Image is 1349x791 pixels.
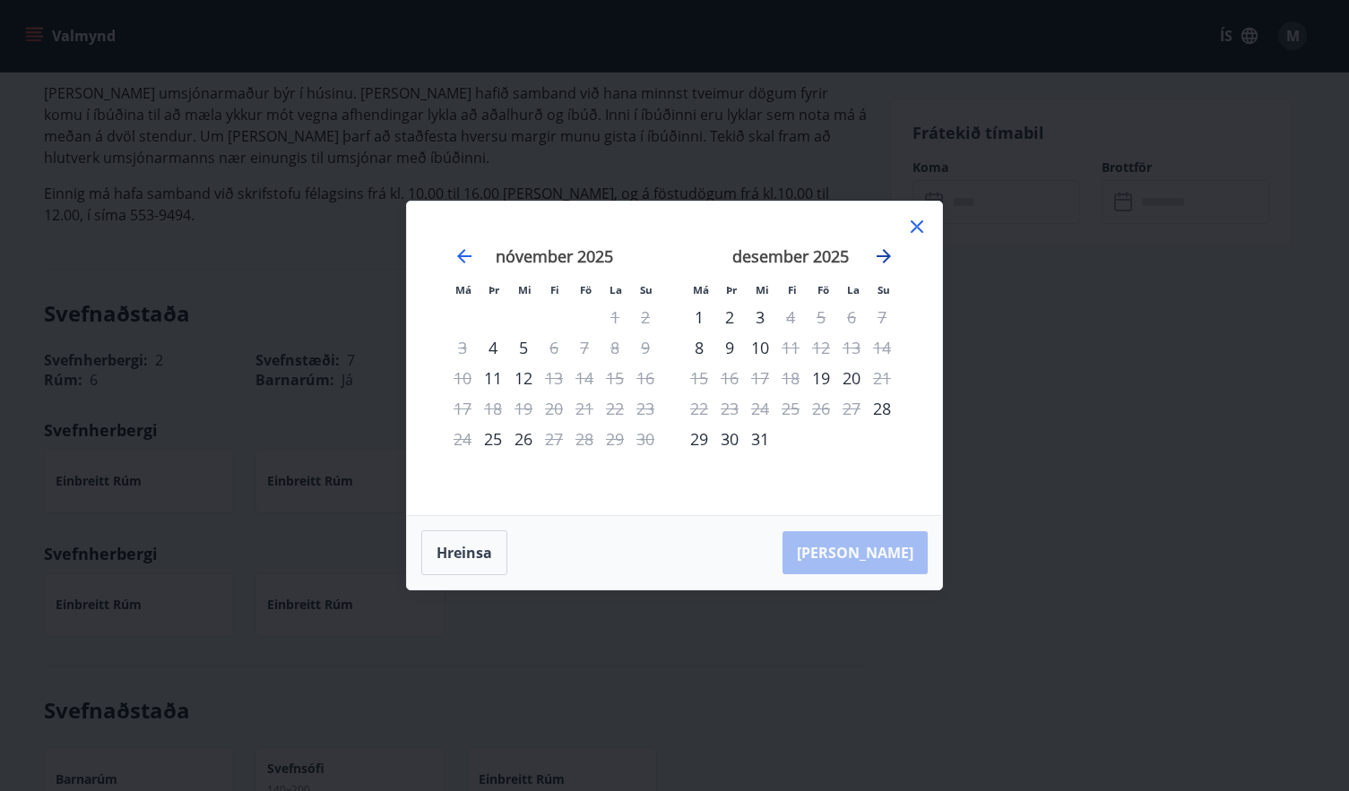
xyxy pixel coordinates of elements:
div: Aðeins útritun í boði [867,363,897,393]
small: La [847,283,860,297]
small: Su [878,283,890,297]
td: miðvikudagur, 26. nóvember 2025 [508,424,539,454]
td: Not available. föstudagur, 7. nóvember 2025 [569,332,600,363]
td: þriðjudagur, 30. desember 2025 [714,424,745,454]
td: Not available. sunnudagur, 30. nóvember 2025 [630,424,661,454]
small: Má [693,283,709,297]
td: Not available. föstudagur, 12. desember 2025 [806,332,836,363]
td: Not available. mánudagur, 17. nóvember 2025 [447,393,478,424]
td: Not available. fimmtudagur, 11. desember 2025 [775,332,806,363]
small: Þr [726,283,737,297]
td: Not available. sunnudagur, 2. nóvember 2025 [630,302,661,332]
div: 30 [714,424,745,454]
td: þriðjudagur, 4. nóvember 2025 [478,332,508,363]
div: 12 [508,363,539,393]
td: Not available. fimmtudagur, 27. nóvember 2025 [539,424,569,454]
td: mánudagur, 29. desember 2025 [684,424,714,454]
strong: nóvember 2025 [496,245,613,267]
td: Not available. mánudagur, 24. nóvember 2025 [447,424,478,454]
strong: desember 2025 [732,245,849,267]
div: 20 [836,363,867,393]
div: Aðeins útritun í boði [775,302,806,332]
div: 31 [745,424,775,454]
div: Aðeins innritun í boði [867,393,897,424]
div: Aðeins útritun í boði [539,363,569,393]
div: 29 [684,424,714,454]
td: Not available. föstudagur, 21. nóvember 2025 [569,393,600,424]
div: Aðeins innritun í boði [684,302,714,332]
small: Mi [756,283,769,297]
td: Not available. mánudagur, 3. nóvember 2025 [447,332,478,363]
div: 9 [714,332,745,363]
small: La [610,283,622,297]
td: Not available. mánudagur, 10. nóvember 2025 [447,363,478,393]
div: Aðeins innritun í boði [684,332,714,363]
button: Hreinsa [421,530,507,575]
td: Not available. laugardagur, 27. desember 2025 [836,393,867,424]
div: 10 [745,332,775,363]
small: Má [455,283,471,297]
td: miðvikudagur, 5. nóvember 2025 [508,332,539,363]
td: Not available. miðvikudagur, 19. nóvember 2025 [508,393,539,424]
td: þriðjudagur, 25. nóvember 2025 [478,424,508,454]
small: Su [640,283,653,297]
small: Mi [518,283,532,297]
td: Not available. laugardagur, 1. nóvember 2025 [600,302,630,332]
td: þriðjudagur, 9. desember 2025 [714,332,745,363]
td: þriðjudagur, 11. nóvember 2025 [478,363,508,393]
small: Fi [788,283,797,297]
td: Not available. þriðjudagur, 16. desember 2025 [714,363,745,393]
td: Not available. mánudagur, 22. desember 2025 [684,393,714,424]
td: Not available. miðvikudagur, 24. desember 2025 [745,393,775,424]
td: laugardagur, 20. desember 2025 [836,363,867,393]
div: Calendar [428,223,921,494]
td: Not available. laugardagur, 13. desember 2025 [836,332,867,363]
td: Not available. mánudagur, 15. desember 2025 [684,363,714,393]
td: Not available. laugardagur, 15. nóvember 2025 [600,363,630,393]
td: Not available. fimmtudagur, 13. nóvember 2025 [539,363,569,393]
td: Not available. sunnudagur, 23. nóvember 2025 [630,393,661,424]
td: föstudagur, 19. desember 2025 [806,363,836,393]
small: Fö [580,283,592,297]
td: Not available. fimmtudagur, 6. nóvember 2025 [539,332,569,363]
div: Aðeins útritun í boði [539,332,569,363]
td: Not available. föstudagur, 26. desember 2025 [806,393,836,424]
td: Not available. fimmtudagur, 25. desember 2025 [775,393,806,424]
td: Not available. sunnudagur, 9. nóvember 2025 [630,332,661,363]
small: Þr [489,283,499,297]
td: Not available. laugardagur, 6. desember 2025 [836,302,867,332]
td: Not available. fimmtudagur, 18. desember 2025 [775,363,806,393]
td: Not available. sunnudagur, 21. desember 2025 [867,363,897,393]
td: þriðjudagur, 2. desember 2025 [714,302,745,332]
td: miðvikudagur, 10. desember 2025 [745,332,775,363]
div: Aðeins útritun í boði [775,332,806,363]
small: Fi [550,283,559,297]
td: Not available. laugardagur, 29. nóvember 2025 [600,424,630,454]
td: Not available. sunnudagur, 7. desember 2025 [867,302,897,332]
div: Move backward to switch to the previous month. [454,245,475,267]
td: Not available. fimmtudagur, 4. desember 2025 [775,302,806,332]
td: mánudagur, 8. desember 2025 [684,332,714,363]
td: miðvikudagur, 31. desember 2025 [745,424,775,454]
small: Fö [817,283,829,297]
td: Not available. fimmtudagur, 20. nóvember 2025 [539,393,569,424]
td: sunnudagur, 28. desember 2025 [867,393,897,424]
div: 2 [714,302,745,332]
td: miðvikudagur, 3. desember 2025 [745,302,775,332]
div: Aðeins innritun í boði [806,363,836,393]
div: Aðeins innritun í boði [478,424,508,454]
td: mánudagur, 1. desember 2025 [684,302,714,332]
div: Aðeins innritun í boði [478,363,508,393]
div: 26 [508,424,539,454]
td: Not available. miðvikudagur, 17. desember 2025 [745,363,775,393]
div: Aðeins útritun í boði [600,302,630,332]
div: Move forward to switch to the next month. [873,245,895,267]
div: 5 [508,332,539,363]
td: Not available. laugardagur, 22. nóvember 2025 [600,393,630,424]
td: Not available. laugardagur, 8. nóvember 2025 [600,332,630,363]
td: Not available. föstudagur, 14. nóvember 2025 [569,363,600,393]
td: Not available. þriðjudagur, 18. nóvember 2025 [478,393,508,424]
td: Not available. þriðjudagur, 23. desember 2025 [714,393,745,424]
td: miðvikudagur, 12. nóvember 2025 [508,363,539,393]
div: Aðeins útritun í boði [539,424,569,454]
